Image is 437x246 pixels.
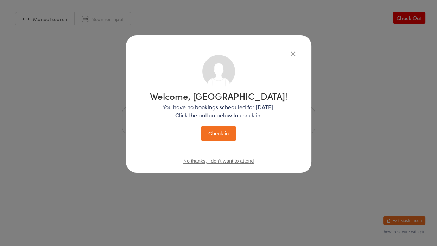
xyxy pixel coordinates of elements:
[150,91,287,100] h1: Welcome, [GEOGRAPHIC_DATA]!
[183,158,254,164] button: No thanks, I don't want to attend
[201,126,236,141] button: Check in
[202,55,235,88] img: no_photo.png
[150,103,287,119] p: You have no bookings scheduled for [DATE]. Click the button below to check in.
